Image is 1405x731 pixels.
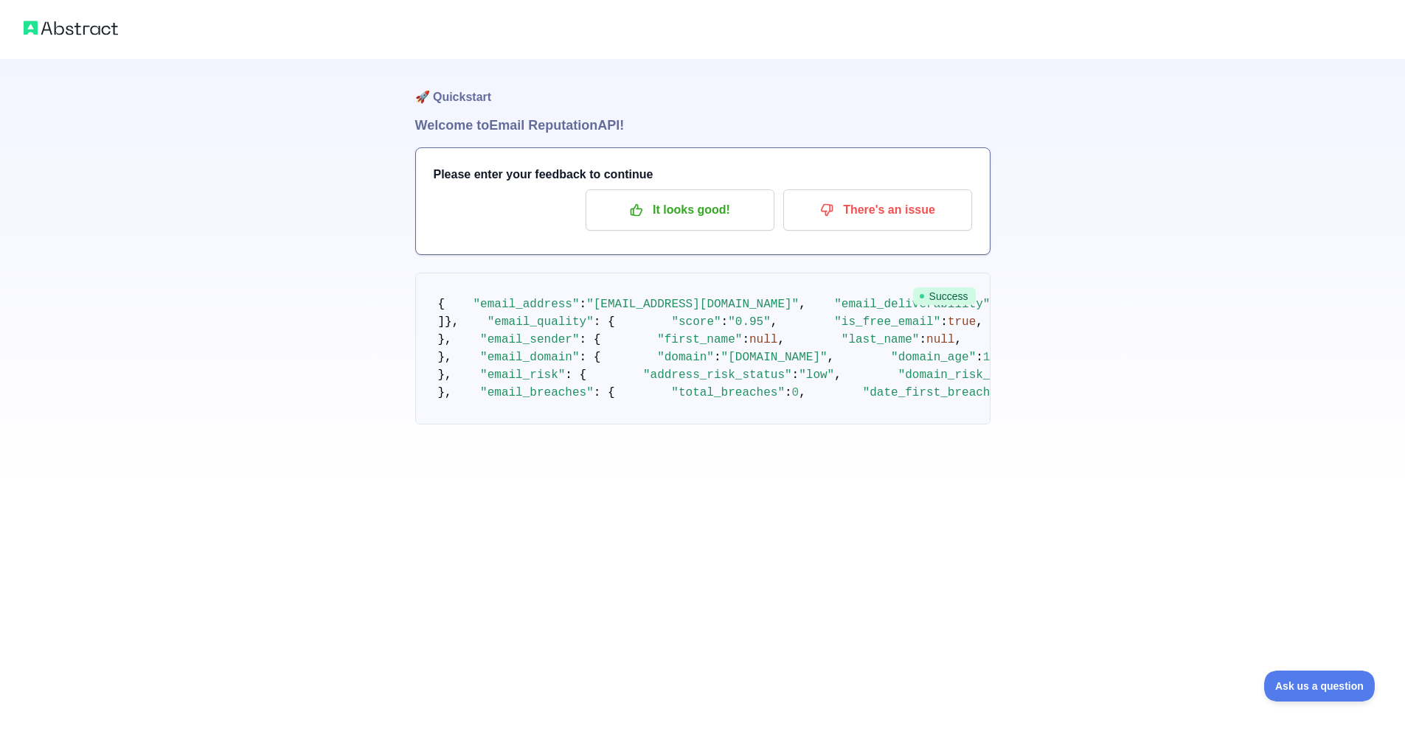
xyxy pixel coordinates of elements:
[438,298,445,311] span: {
[792,368,799,382] span: :
[948,315,976,329] span: true
[828,351,835,364] span: ,
[594,386,615,399] span: : {
[671,386,785,399] span: "total_breaches"
[597,197,763,223] p: It looks good!
[657,351,714,364] span: "domain"
[434,166,972,183] h3: Please enter your feedback to continue
[488,315,594,329] span: "email_quality"
[792,386,799,399] span: 0
[926,333,954,346] span: null
[580,333,601,346] span: : {
[785,386,792,399] span: :
[586,189,774,231] button: It looks good!
[1264,671,1375,702] iframe: Toggle Customer Support
[480,386,594,399] span: "email_breaches"
[834,298,990,311] span: "email_deliverability"
[657,333,742,346] span: "first_name"
[976,315,983,329] span: ,
[834,315,940,329] span: "is_free_email"
[898,368,1040,382] span: "domain_risk_status"
[480,368,565,382] span: "email_risk"
[983,351,1019,364] span: 10989
[415,59,991,115] h1: 🚀 Quickstart
[799,298,806,311] span: ,
[580,298,587,311] span: :
[728,315,771,329] span: "0.95"
[565,368,586,382] span: : {
[24,18,118,38] img: Abstract logo
[976,351,983,364] span: :
[480,333,579,346] span: "email_sender"
[594,315,615,329] span: : {
[842,333,920,346] span: "last_name"
[891,351,976,364] span: "domain_age"
[742,333,749,346] span: :
[940,315,948,329] span: :
[794,197,961,223] p: There's an issue
[480,351,579,364] span: "email_domain"
[771,315,778,329] span: ,
[580,351,601,364] span: : {
[783,189,972,231] button: There's an issue
[473,298,580,311] span: "email_address"
[799,386,806,399] span: ,
[799,368,834,382] span: "low"
[586,298,799,311] span: "[EMAIL_ADDRESS][DOMAIN_NAME]"
[721,351,828,364] span: "[DOMAIN_NAME]"
[954,333,962,346] span: ,
[643,368,792,382] span: "address_risk_status"
[863,386,1012,399] span: "date_first_breached"
[749,333,777,346] span: null
[834,368,842,382] span: ,
[415,115,991,136] h1: Welcome to Email Reputation API!
[671,315,721,329] span: "score"
[777,333,785,346] span: ,
[714,351,721,364] span: :
[919,333,926,346] span: :
[721,315,729,329] span: :
[913,287,976,305] span: Success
